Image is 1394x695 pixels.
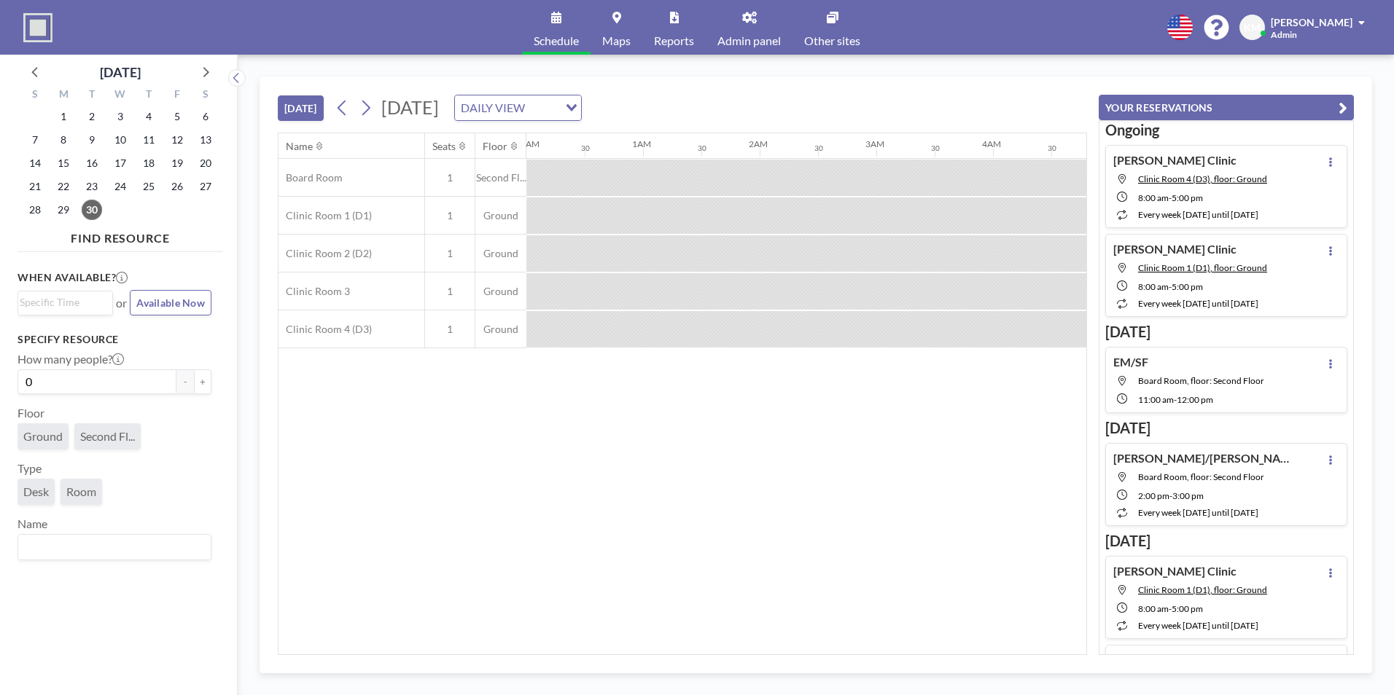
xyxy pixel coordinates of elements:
[167,153,187,173] span: Friday, September 19, 2025
[1138,298,1258,309] span: every week [DATE] until [DATE]
[1169,281,1172,292] span: -
[25,153,45,173] span: Sunday, September 14, 2025
[167,176,187,197] span: Friday, September 26, 2025
[1105,323,1347,341] h3: [DATE]
[53,130,74,150] span: Monday, September 8, 2025
[25,130,45,150] span: Sunday, September 7, 2025
[632,138,651,149] div: 1AM
[982,138,1001,149] div: 4AM
[1172,490,1204,501] span: 3:00 PM
[814,144,823,153] div: 30
[654,35,694,47] span: Reports
[1105,419,1347,437] h3: [DATE]
[1138,471,1264,482] span: Board Room, floor: Second Floor
[110,106,131,127] span: Wednesday, September 3, 2025
[425,209,475,222] span: 1
[82,153,102,173] span: Tuesday, September 16, 2025
[139,106,159,127] span: Thursday, September 4, 2025
[1138,394,1174,405] span: 11:00 AM
[25,176,45,197] span: Sunday, September 21, 2025
[139,130,159,150] span: Thursday, September 11, 2025
[1113,242,1237,256] h4: [PERSON_NAME] Clinic
[1271,16,1352,28] span: [PERSON_NAME]
[23,429,63,443] span: Ground
[1113,653,1237,667] h4: [PERSON_NAME] Clinic
[195,130,216,150] span: Saturday, September 13, 2025
[717,35,781,47] span: Admin panel
[425,285,475,298] span: 1
[163,86,191,105] div: F
[195,153,216,173] span: Saturday, September 20, 2025
[195,106,216,127] span: Saturday, September 6, 2025
[1099,95,1354,120] button: YOUR RESERVATIONS
[279,209,372,222] span: Clinic Room 1 (D1)
[1172,281,1203,292] span: 5:00 PM
[21,86,50,105] div: S
[534,35,579,47] span: Schedule
[804,35,860,47] span: Other sites
[1169,192,1172,203] span: -
[17,352,124,366] label: How many people?
[1113,355,1148,369] h4: EM/SF
[167,130,187,150] span: Friday, September 12, 2025
[53,176,74,197] span: Monday, September 22, 2025
[1138,584,1267,595] span: Clinic Room 1 (D1), floor: Ground
[82,106,102,127] span: Tuesday, September 2, 2025
[134,86,163,105] div: T
[1138,173,1267,184] span: Clinic Room 4 (D3), floor: Ground
[78,86,106,105] div: T
[279,247,372,260] span: Clinic Room 2 (D2)
[1113,153,1237,168] h4: [PERSON_NAME] Clinic
[18,291,112,313] div: Search for option
[1271,29,1297,40] span: Admin
[279,285,350,298] span: Clinic Room 3
[278,95,324,121] button: [DATE]
[749,138,768,149] div: 2AM
[139,176,159,197] span: Thursday, September 25, 2025
[17,517,47,531] label: Name
[1048,144,1056,153] div: 30
[1177,394,1213,405] span: 12:00 PM
[53,200,74,220] span: Monday, September 29, 2025
[432,140,456,153] div: Seats
[581,144,590,153] div: 30
[100,62,141,82] div: [DATE]
[136,297,205,309] span: Available Now
[1138,507,1258,518] span: every week [DATE] until [DATE]
[279,323,372,336] span: Clinic Room 4 (D3)
[1138,281,1169,292] span: 8:00 AM
[1138,603,1169,614] span: 8:00 AM
[20,538,203,557] input: Search for option
[82,130,102,150] span: Tuesday, September 9, 2025
[515,138,540,149] div: 12AM
[80,429,135,443] span: Second Fl...
[53,153,74,173] span: Monday, September 15, 2025
[116,296,127,310] span: or
[1138,262,1267,273] span: Clinic Room 1 (D1), floor: Ground
[425,247,475,260] span: 1
[1138,490,1169,501] span: 2:00 PM
[1169,490,1172,501] span: -
[17,461,42,476] label: Type
[475,285,526,298] span: Ground
[475,209,526,222] span: Ground
[1105,532,1347,550] h3: [DATE]
[110,153,131,173] span: Wednesday, September 17, 2025
[23,484,49,498] span: Desk
[475,323,526,336] span: Ground
[279,171,343,184] span: Board Room
[1138,375,1264,386] span: Board Room, floor: Second Floor
[139,153,159,173] span: Thursday, September 18, 2025
[66,484,96,498] span: Room
[176,369,194,394] button: -
[1138,209,1258,220] span: every week [DATE] until [DATE]
[18,535,211,559] div: Search for option
[475,171,526,184] span: Second Fl...
[931,144,940,153] div: 30
[1113,564,1237,578] h4: [PERSON_NAME] Clinic
[20,294,104,310] input: Search for option
[50,86,78,105] div: M
[194,369,211,394] button: +
[865,138,884,149] div: 3AM
[1113,451,1296,466] h4: [PERSON_NAME]/[PERSON_NAME]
